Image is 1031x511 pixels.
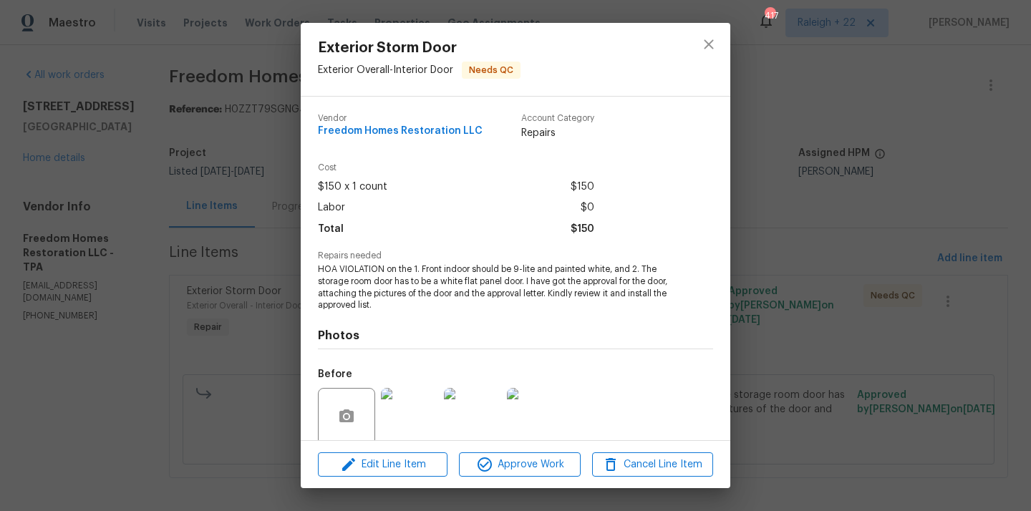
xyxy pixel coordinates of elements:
[318,65,453,75] span: Exterior Overall - Interior Door
[692,27,726,62] button: close
[521,126,594,140] span: Repairs
[318,251,713,261] span: Repairs needed
[322,456,443,474] span: Edit Line Item
[318,263,674,311] span: HOA VIOLATION on the 1. Front indoor should be 9-lite and painted white, and 2. The storage room ...
[318,328,713,343] h4: Photos
[765,9,775,23] div: 417
[571,177,594,198] span: $150
[581,198,594,218] span: $0
[318,198,345,218] span: Labor
[521,114,594,123] span: Account Category
[463,456,576,474] span: Approve Work
[571,219,594,240] span: $150
[318,219,344,240] span: Total
[318,163,594,172] span: Cost
[592,452,713,477] button: Cancel Line Item
[318,126,483,137] span: Freedom Homes Restoration LLC
[459,452,580,477] button: Approve Work
[318,452,447,477] button: Edit Line Item
[318,177,387,198] span: $150 x 1 count
[318,369,352,379] h5: Before
[318,40,521,56] span: Exterior Storm Door
[463,63,519,77] span: Needs QC
[596,456,709,474] span: Cancel Line Item
[318,114,483,123] span: Vendor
